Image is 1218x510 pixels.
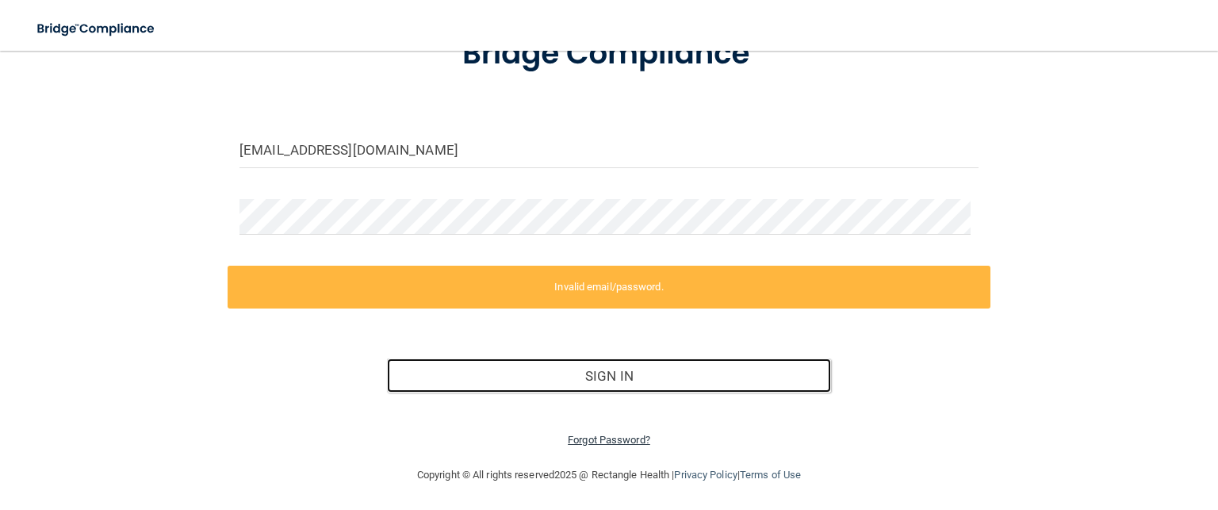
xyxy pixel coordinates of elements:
[1139,401,1199,461] iframe: Drift Widget Chat Controller
[228,266,990,309] label: Invalid email/password.
[24,13,170,45] img: bridge_compliance_login_screen.278c3ca4.svg
[431,14,788,94] img: bridge_compliance_login_screen.278c3ca4.svg
[387,359,830,393] button: Sign In
[320,450,898,500] div: Copyright © All rights reserved 2025 @ Rectangle Health | |
[740,469,801,481] a: Terms of Use
[239,132,979,168] input: Email
[674,469,737,481] a: Privacy Policy
[568,434,650,446] a: Forgot Password?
